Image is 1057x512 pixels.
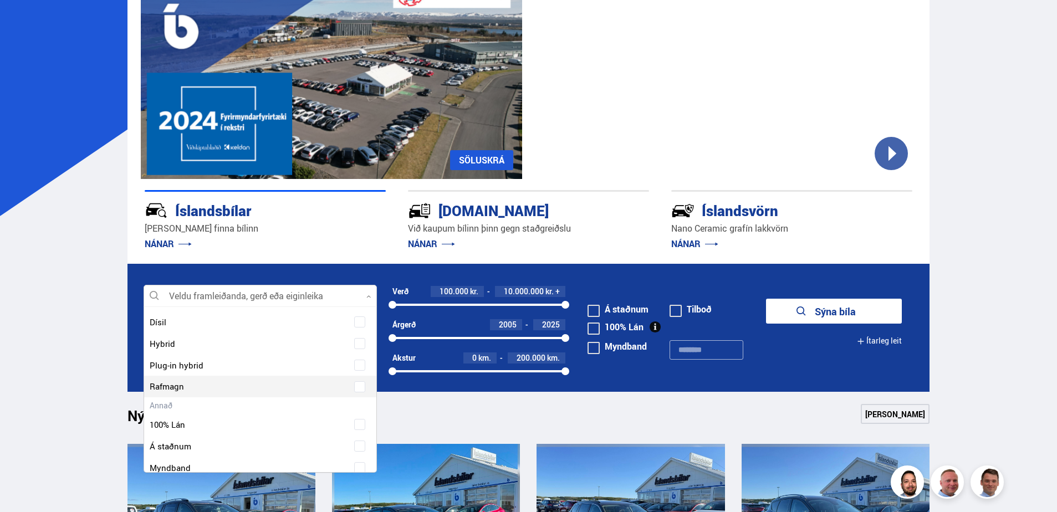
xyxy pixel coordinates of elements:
span: km. [547,354,560,362]
div: Akstur [392,354,416,362]
a: NÁNAR [408,238,455,250]
div: Íslandsvörn [671,200,873,219]
p: [PERSON_NAME] finna bílinn [145,222,386,235]
span: 200.000 [517,352,545,363]
label: Á staðnum [588,305,649,314]
a: [PERSON_NAME] [861,404,930,424]
span: kr. [470,287,478,296]
span: 10.000.000 [504,286,544,296]
p: Nano Ceramic grafín lakkvörn [671,222,912,235]
button: Sýna bíla [766,299,902,324]
a: NÁNAR [145,238,192,250]
p: Við kaupum bílinn þinn gegn staðgreiðslu [408,222,649,235]
label: Tilboð [670,305,712,314]
h1: Nýtt á skrá [127,407,216,431]
div: Verð [392,287,408,296]
img: -Svtn6bYgwAsiwNX.svg [671,199,695,222]
label: 100% Lán [588,322,644,331]
a: NÁNAR [671,238,718,250]
span: 2005 [499,319,517,330]
label: Myndband [588,342,647,351]
span: + [555,287,560,296]
div: Íslandsbílar [145,200,346,219]
div: Árgerð [392,320,416,329]
span: 2025 [542,319,560,330]
button: Opna LiveChat spjallviðmót [9,4,42,38]
img: siFngHWaQ9KaOqBr.png [932,467,966,500]
img: JRvxyua_JYH6wB4c.svg [145,199,168,222]
img: nhp88E3Fdnt1Opn2.png [892,467,926,500]
img: FbJEzSuNWCJXmdc-.webp [972,467,1005,500]
span: 0 [472,352,477,363]
button: Ítarleg leit [857,329,902,354]
a: SÖLUSKRÁ [450,150,513,170]
div: [DOMAIN_NAME] [408,200,610,219]
span: km. [478,354,491,362]
span: 100.000 [440,286,468,296]
img: tr5P-W3DuiFaO7aO.svg [408,199,431,222]
span: kr. [545,287,554,296]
